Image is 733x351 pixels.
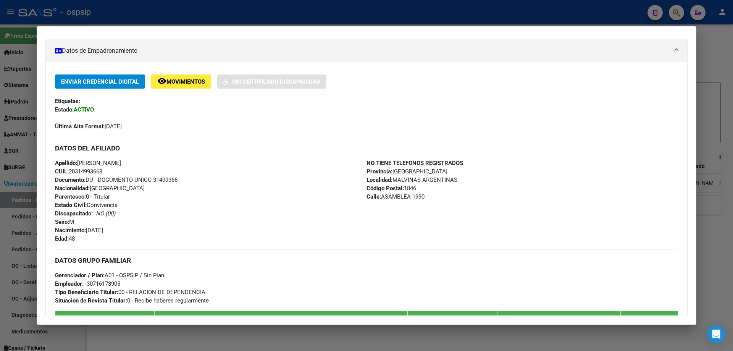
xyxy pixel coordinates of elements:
th: CUIL [55,311,155,329]
button: Sin Certificado Discapacidad [217,74,326,89]
strong: Edad: [55,235,69,242]
strong: Nacionalidad: [55,185,90,192]
div: 30716173905 [87,280,120,288]
span: Sin Certificado Discapacidad [232,78,320,85]
span: 48 [55,235,75,242]
span: DU - DOCUMENTO UNICO 31499366 [55,176,178,183]
h3: DATOS DEL AFILIADO [55,144,678,152]
span: 0 - Titular [55,193,110,200]
span: Movimientos [166,78,205,85]
strong: ACTIVO [74,106,94,113]
strong: Localidad: [366,176,392,183]
i: NO (00) [96,210,115,217]
span: [GEOGRAPHIC_DATA] [366,168,447,175]
strong: NO TIENE TELEFONOS REGISTRADOS [366,160,463,167]
th: Parentesco [497,311,620,329]
strong: Última Alta Formal: [55,123,105,130]
strong: Provincia: [366,168,392,175]
span: M [55,218,74,225]
mat-expansion-panel-header: Datos de Empadronamiento [46,39,687,62]
strong: Etiquetas: [55,98,80,105]
span: MALVINAS ARGENTINAS [366,176,457,183]
strong: Discapacitado: [55,210,93,217]
span: [PERSON_NAME] [55,160,121,167]
strong: Documento: [55,176,86,183]
strong: Calle: [366,193,381,200]
strong: Gerenciador / Plan: [55,272,105,279]
strong: Estado: [55,106,74,113]
strong: Situacion de Revista Titular: [55,297,127,304]
span: 00 - RELACION DE DEPENDENCIA [55,289,205,296]
span: A01 - OSPSIP / Sin Plan [55,272,164,279]
span: 20314993668 [55,168,102,175]
span: [DATE] [55,227,103,234]
span: Enviar Credencial Digital [61,78,139,85]
span: [DATE] [55,123,122,130]
button: Movimientos [151,74,211,89]
mat-icon: remove_red_eye [157,76,166,86]
h3: DATOS GRUPO FAMILIAR [55,256,678,265]
th: Nacimiento [408,311,497,329]
strong: Sexo: [55,218,69,225]
span: ASAMBLEA 1990 [366,193,425,200]
th: Activo [620,311,678,329]
strong: Apellido: [55,160,77,167]
strong: Código Postal: [366,185,404,192]
strong: Estado Civil: [55,202,87,209]
button: Enviar Credencial Digital [55,74,145,89]
span: 0 - Recibe haberes regularmente [55,297,209,304]
strong: CUIL: [55,168,69,175]
strong: Empleador: [55,280,84,287]
span: Convivencia [55,202,118,209]
span: 1846 [366,185,416,192]
mat-panel-title: Datos de Empadronamiento [55,46,669,55]
strong: Tipo Beneficiario Titular: [55,289,118,296]
span: [GEOGRAPHIC_DATA] [55,185,145,192]
strong: Parentesco: [55,193,86,200]
div: Open Intercom Messenger [707,325,725,343]
strong: Nacimiento: [55,227,86,234]
th: Nombre [155,311,408,329]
